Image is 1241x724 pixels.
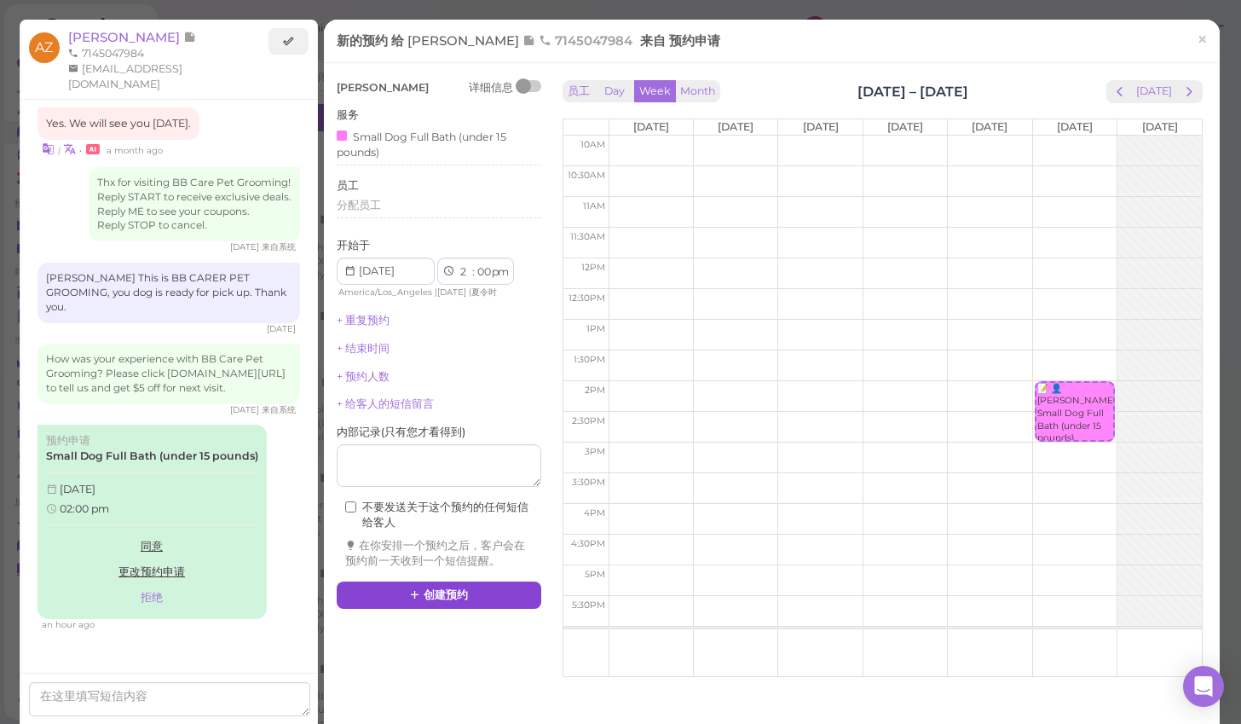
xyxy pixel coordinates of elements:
[1131,80,1177,103] button: [DATE]
[230,241,262,252] span: 07/26/2025 02:39pm
[46,449,258,464] label: Small Dog Full Bath (under 15 pounds)
[262,404,296,415] span: 来自系统
[675,80,720,103] button: Month
[337,425,465,440] label: 内部记录 ( 只有您才看得到 )
[338,287,432,298] span: America/Los_Angeles
[407,32,522,49] span: [PERSON_NAME]
[574,354,605,365] span: 1:30pm
[1183,666,1224,707] div: Open Intercom Messenger
[337,81,429,94] span: [PERSON_NAME]
[1036,383,1113,458] div: 📝 👤[PERSON_NAME] Small Dog Full Bath (under 15 pounds) 2:00pm
[345,500,533,530] label: 不要发送关于这个预约的任何短信给客人
[38,140,300,158] div: •
[38,263,300,323] div: [PERSON_NAME] This is BB CARER PET GROOMING, you dog is ready for pick up. Thank you.
[337,127,537,160] div: Small Dog Full Bath (under 15 pounds)
[585,385,605,396] span: 2pm
[539,32,636,49] span: 7145047984
[337,397,434,410] a: + 给客人的短信留言
[337,32,720,49] span: 新的预约 给 来自 预约申请
[89,167,300,242] div: Thx for visiting BB Care Pet Grooming! Reply START to receive exclusive deals. Reply ME to see yo...
[569,292,605,304] span: 12:30pm
[718,120,753,133] span: [DATE]
[337,178,359,194] label: 员工
[1106,80,1133,103] button: prev
[581,262,605,273] span: 12pm
[633,120,669,133] span: [DATE]
[594,80,635,103] button: Day
[583,200,605,211] span: 11am
[586,323,605,334] span: 1pm
[584,507,605,518] span: 4pm
[337,238,370,253] label: 开始于
[337,342,390,355] a: + 结束时间
[337,107,359,123] label: 服务
[570,231,605,242] span: 11:30am
[68,29,196,45] a: [PERSON_NAME]
[267,323,296,334] span: 07/26/2025 04:56pm
[46,585,258,611] button: 拒绝
[887,120,923,133] span: [DATE]
[972,120,1007,133] span: [DATE]
[337,199,381,211] span: 分配员工
[580,139,605,150] span: 10am
[471,287,497,298] span: 夏令时
[42,619,95,630] span: 08/20/2025 03:10pm
[571,538,605,549] span: 4:30pm
[64,61,268,92] li: [EMAIL_ADDRESS][DOMAIN_NAME]
[585,569,605,580] span: 5pm
[107,145,163,156] span: 07/25/2025 12:27pm
[803,120,839,133] span: [DATE]
[1176,80,1203,103] button: next
[568,170,605,181] span: 10:30am
[46,482,258,497] div: [DATE]
[46,433,258,449] div: 预约申请
[46,534,258,559] a: 同意
[183,29,196,45] span: 记录
[60,502,109,515] span: 02:00 pm
[1142,120,1178,133] span: [DATE]
[437,287,466,298] span: [DATE]
[857,82,968,101] h2: [DATE] – [DATE]
[337,285,527,300] div: | |
[522,32,539,49] span: 记录
[38,107,199,140] div: Yes. We will see you [DATE].
[634,80,676,103] button: Week
[572,415,605,426] span: 2:30pm
[1057,120,1093,133] span: [DATE]
[563,80,595,103] button: 员工
[345,501,356,513] input: 不要发送关于这个预约的任何短信给客人
[585,446,605,457] span: 3pm
[345,538,533,569] div: 在你安排一个预约之后，客户会在预约前一天收到一个短信提醒。
[572,599,605,611] span: 5:30pm
[29,32,60,63] span: AZ
[64,46,148,61] li: 7145047984
[46,559,258,585] a: 更改预约申请
[58,145,61,156] i: |
[337,582,541,609] button: 创建预约
[337,314,390,327] a: + 重复预约
[68,29,183,45] span: [PERSON_NAME]
[469,80,513,96] div: 详细信息
[1197,27,1208,51] span: ×
[262,241,296,252] span: 来自系统
[38,344,300,404] div: How was your experience with BB Care Pet Grooming? Please click [DOMAIN_NAME][URL] to tell us and...
[572,477,605,488] span: 3:30pm
[230,404,262,415] span: 07/26/2025 05:39pm
[337,370,390,383] a: + 预约人数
